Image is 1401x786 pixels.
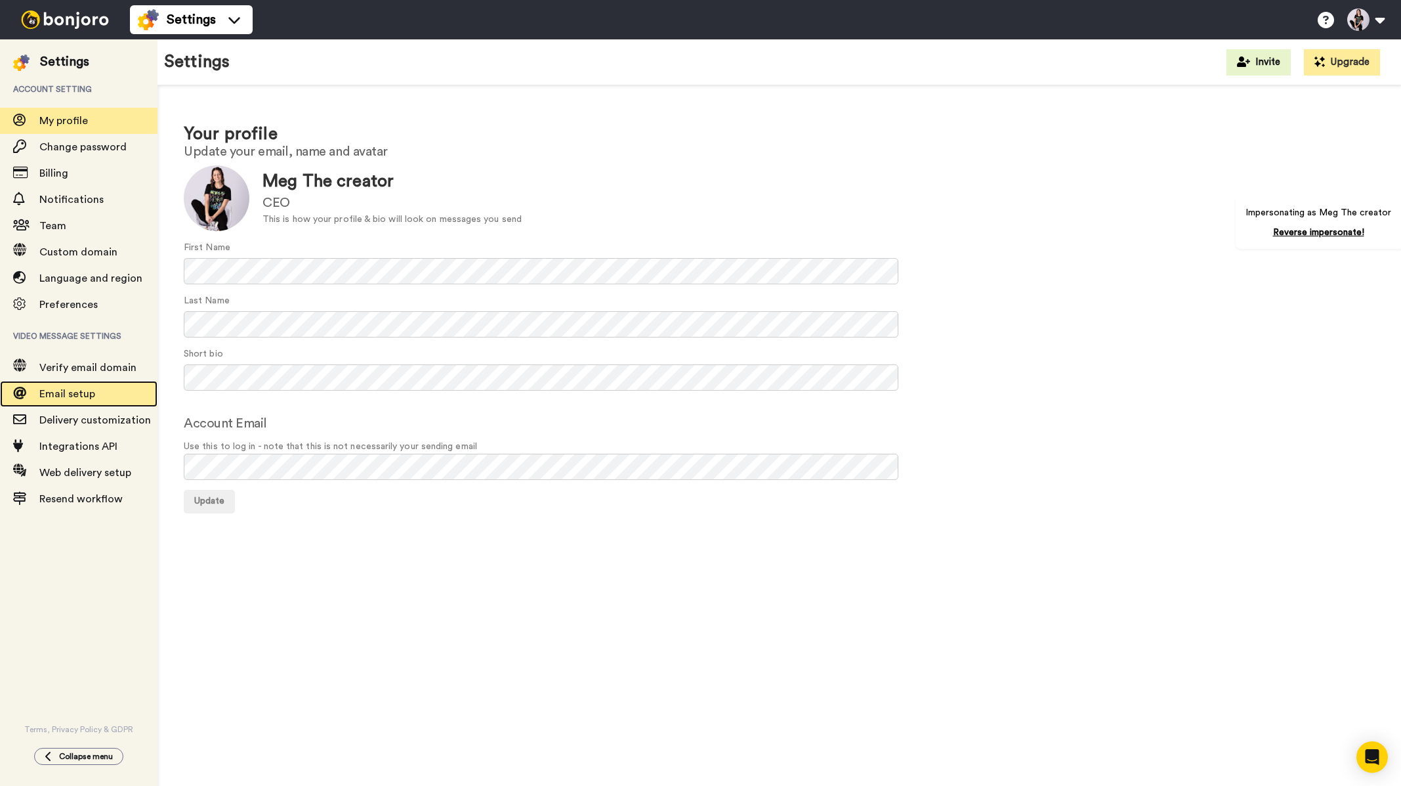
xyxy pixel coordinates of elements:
[39,494,123,504] span: Resend workflow
[39,468,131,478] span: Web delivery setup
[167,11,216,29] span: Settings
[184,241,230,255] label: First Name
[184,414,267,433] label: Account Email
[16,11,114,29] img: bj-logo-header-white.svg
[39,299,98,310] span: Preferences
[39,362,136,373] span: Verify email domain
[184,144,1375,159] h2: Update your email, name and avatar
[39,142,127,152] span: Change password
[1226,49,1291,76] button: Invite
[1245,206,1391,219] p: Impersonating as Meg The creator
[39,273,142,284] span: Language and region
[39,247,117,257] span: Custom domain
[1356,741,1388,773] div: Open Intercom Messenger
[39,415,151,426] span: Delivery customization
[39,168,68,179] span: Billing
[1304,49,1380,76] button: Upgrade
[1273,228,1364,237] a: Reverse impersonate!
[59,751,113,762] span: Collapse menu
[194,496,224,506] span: Update
[184,294,230,308] label: Last Name
[184,347,223,361] label: Short bio
[39,116,88,126] span: My profile
[34,748,123,765] button: Collapse menu
[184,440,1375,454] span: Use this to log in - note that this is not necessarily your sending email
[164,53,230,72] h1: Settings
[39,389,95,399] span: Email setup
[262,213,522,227] div: This is how your profile & bio will look on messages you send
[184,490,235,513] button: Update
[184,125,1375,144] h1: Your profile
[138,9,159,30] img: settings-colored.svg
[262,169,522,194] div: Meg The creator
[39,221,66,231] span: Team
[39,441,117,452] span: Integrations API
[40,53,89,71] div: Settings
[13,55,30,71] img: settings-colored.svg
[262,194,522,213] div: CEO
[39,194,104,205] span: Notifications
